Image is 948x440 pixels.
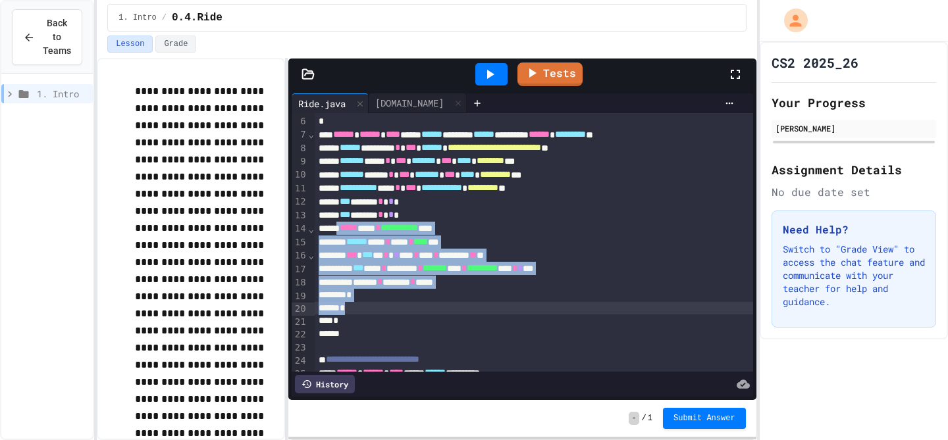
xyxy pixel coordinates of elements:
button: Grade [155,36,196,53]
button: Submit Answer [663,408,746,429]
span: - [629,412,639,425]
button: Lesson [107,36,153,53]
div: 9 [292,155,308,168]
div: [DOMAIN_NAME] [369,93,467,113]
h2: Assignment Details [772,160,936,179]
div: 21 [292,316,308,329]
div: 15 [292,236,308,249]
div: 7 [292,128,308,141]
span: 1 [648,413,652,424]
div: 14 [292,222,308,235]
div: 6 [292,115,308,128]
span: 0.4.Ride [172,10,223,26]
button: Back to Teams [12,9,82,65]
h1: CS2 2025_26 [772,53,858,72]
a: Tests [517,62,583,86]
p: Switch to "Grade View" to access the chat feature and communicate with your teacher for help and ... [783,243,925,308]
span: Back to Teams [43,16,71,58]
div: History [295,375,355,393]
h3: Need Help? [783,222,925,237]
div: My Account [770,5,811,36]
div: 25 [292,368,308,381]
div: Ride.java [292,93,369,113]
span: Fold line [308,250,315,260]
span: / [642,413,646,424]
span: Fold line [308,368,315,379]
h2: Your Progress [772,93,936,112]
div: [PERSON_NAME] [776,122,932,134]
div: 17 [292,263,308,276]
div: Ride.java [292,97,352,110]
div: 11 [292,182,308,195]
span: Submit Answer [673,413,735,424]
span: / [162,12,167,23]
div: 18 [292,276,308,289]
span: 1. Intro [37,87,88,101]
div: 24 [292,354,308,368]
div: 19 [292,290,308,303]
span: Fold line [308,224,315,234]
div: 12 [292,195,308,208]
div: 10 [292,168,308,182]
div: No due date set [772,184,936,200]
span: 1. Intro [118,12,157,23]
div: 23 [292,341,308,354]
div: 13 [292,209,308,222]
span: Fold line [308,129,315,139]
div: 8 [292,142,308,155]
div: 16 [292,249,308,262]
div: 22 [292,328,308,341]
div: [DOMAIN_NAME] [369,96,450,110]
div: 20 [292,303,308,316]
